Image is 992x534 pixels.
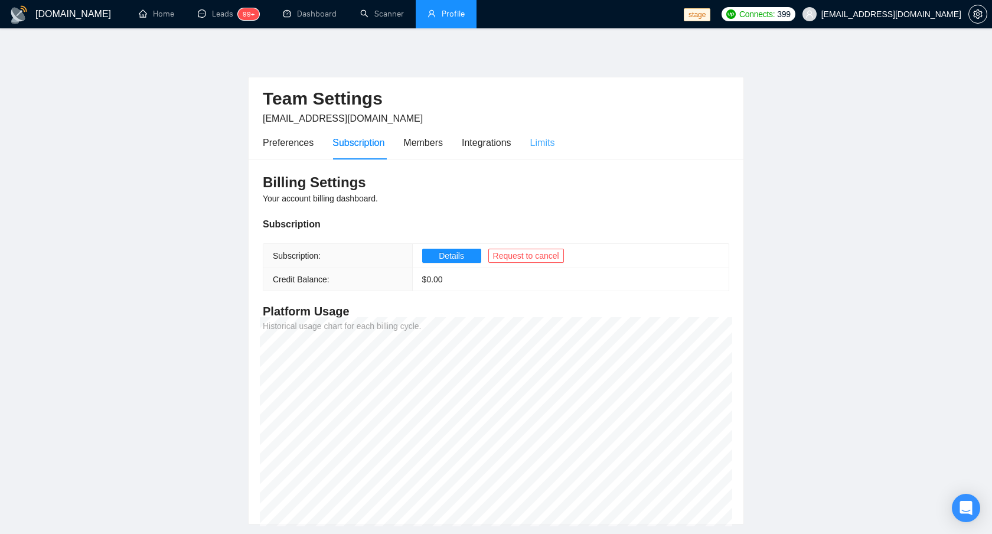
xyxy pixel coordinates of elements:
[238,8,259,20] sup: 99+
[428,9,465,19] a: userProfile
[969,9,987,19] span: setting
[273,275,329,284] span: Credit Balance:
[263,87,729,111] h2: Team Settings
[493,249,559,262] span: Request to cancel
[273,251,321,261] span: Subscription:
[777,8,790,21] span: 399
[968,9,987,19] a: setting
[263,113,423,123] span: [EMAIL_ADDRESS][DOMAIN_NAME]
[139,9,174,19] a: homeHome
[952,494,980,522] div: Open Intercom Messenger
[439,249,464,262] span: Details
[403,135,443,150] div: Members
[805,10,814,18] span: user
[332,135,384,150] div: Subscription
[263,303,729,320] h4: Platform Usage
[739,8,775,21] span: Connects:
[198,9,259,19] a: messageLeads99+
[422,275,443,284] span: $ 0.00
[283,9,337,19] a: dashboardDashboard
[360,9,404,19] a: searchScanner
[9,5,28,24] img: logo
[263,135,314,150] div: Preferences
[263,217,729,232] div: Subscription
[488,249,564,263] button: Request to cancel
[968,5,987,24] button: setting
[263,173,729,192] h3: Billing Settings
[422,249,481,263] button: Details
[684,8,710,21] span: stage
[462,135,511,150] div: Integrations
[263,194,378,203] span: Your account billing dashboard.
[530,135,555,150] div: Limits
[726,9,736,19] img: upwork-logo.png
